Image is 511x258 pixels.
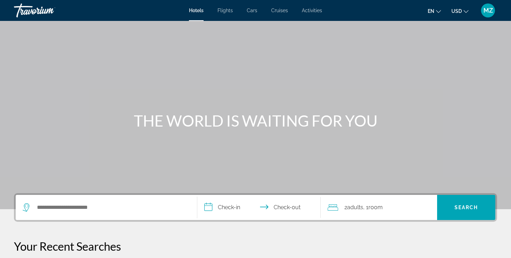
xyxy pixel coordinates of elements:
span: MZ [483,7,493,14]
span: , 1 [363,203,383,212]
h1: THE WORLD IS WAITING FOR YOU [125,112,386,130]
a: Hotels [189,8,204,13]
button: Travelers: 2 adults, 0 children [321,195,437,220]
button: Search [437,195,495,220]
span: USD [451,8,462,14]
span: Adults [347,204,363,211]
a: Flights [218,8,233,13]
a: Travorium [14,1,84,20]
a: Cruises [271,8,288,13]
span: 2 [344,203,363,212]
button: Select check in and out date [197,195,321,220]
input: Search hotel destination [36,202,186,213]
p: Your Recent Searches [14,239,497,253]
div: Search widget [16,195,495,220]
a: Cars [247,8,257,13]
span: Room [368,204,383,211]
a: Activities [302,8,322,13]
button: User Menu [479,3,497,18]
button: Change language [428,6,441,16]
button: Change currency [451,6,468,16]
span: en [428,8,434,14]
span: Search [455,205,478,210]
